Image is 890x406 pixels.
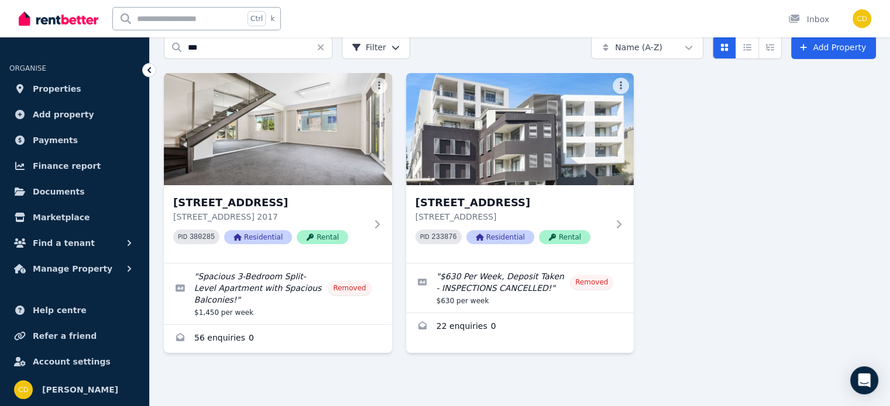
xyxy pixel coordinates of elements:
button: Clear search [316,36,332,59]
a: Marketplace [9,206,140,229]
p: [STREET_ADDRESS] 2017 [173,211,366,223]
code: 380285 [190,233,215,241]
div: View options [713,36,782,59]
span: Documents [33,185,85,199]
span: Add property [33,107,94,122]
a: Finance report [9,154,140,178]
span: Residential [224,230,292,244]
span: Finance report [33,159,101,173]
span: Payments [33,133,78,147]
span: Rental [297,230,348,244]
a: Account settings [9,350,140,373]
span: ORGANISE [9,64,46,72]
span: Account settings [33,355,111,369]
img: 305/1-3 Botany Rd, Waterloo [164,73,392,185]
span: k [270,14,274,23]
img: Chris Dimitropoulos [853,9,871,28]
a: 305/161 Victoria Road, Gladesville[STREET_ADDRESS][STREET_ADDRESS]PID 233876ResidentialRental [406,73,634,263]
a: Help centre [9,299,140,322]
button: More options [613,78,629,94]
div: Open Intercom Messenger [850,366,878,394]
a: Documents [9,180,140,203]
a: Add property [9,103,140,126]
small: PID [420,234,429,240]
a: 305/1-3 Botany Rd, Waterloo[STREET_ADDRESS][STREET_ADDRESS] 2017PID 380285ResidentialRental [164,73,392,263]
button: Expanded list view [758,36,782,59]
a: Enquiries for 305/161 Victoria Road, Gladesville [406,313,634,341]
img: 305/161 Victoria Road, Gladesville [406,73,634,185]
button: Filter [342,36,410,59]
span: Refer a friend [33,329,97,343]
a: Edit listing: $630 Per Week, Deposit Taken - INSPECTIONS CANCELLED! [406,263,634,313]
button: Card view [713,36,736,59]
span: Residential [466,230,534,244]
h3: [STREET_ADDRESS] [415,195,609,211]
span: Properties [33,82,81,96]
span: Help centre [33,303,87,317]
a: Refer a friend [9,324,140,348]
button: Compact list view [736,36,759,59]
a: Payments [9,129,140,152]
a: Properties [9,77,140,100]
span: Ctrl [248,11,266,26]
p: [STREET_ADDRESS] [415,211,609,223]
code: 233876 [432,233,457,241]
span: Filter [352,41,386,53]
button: More options [371,78,387,94]
span: [PERSON_NAME] [42,383,118,397]
button: Manage Property [9,257,140,280]
img: RentBetter [19,10,98,27]
img: Chris Dimitropoulos [14,380,33,399]
a: Enquiries for 305/1-3 Botany Rd, Waterloo [164,325,392,353]
span: Name (A-Z) [615,41,662,53]
span: Marketplace [33,210,90,224]
a: Edit listing: Spacious 3-Bedroom Split-Level Apartment with Spacious Balconies! [164,263,392,324]
span: Rental [539,230,590,244]
a: Add Property [791,36,876,59]
button: Name (A-Z) [591,36,703,59]
span: Find a tenant [33,236,95,250]
button: Find a tenant [9,231,140,255]
span: Manage Property [33,262,112,276]
div: Inbox [788,13,829,25]
h3: [STREET_ADDRESS] [173,195,366,211]
small: PID [178,234,187,240]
